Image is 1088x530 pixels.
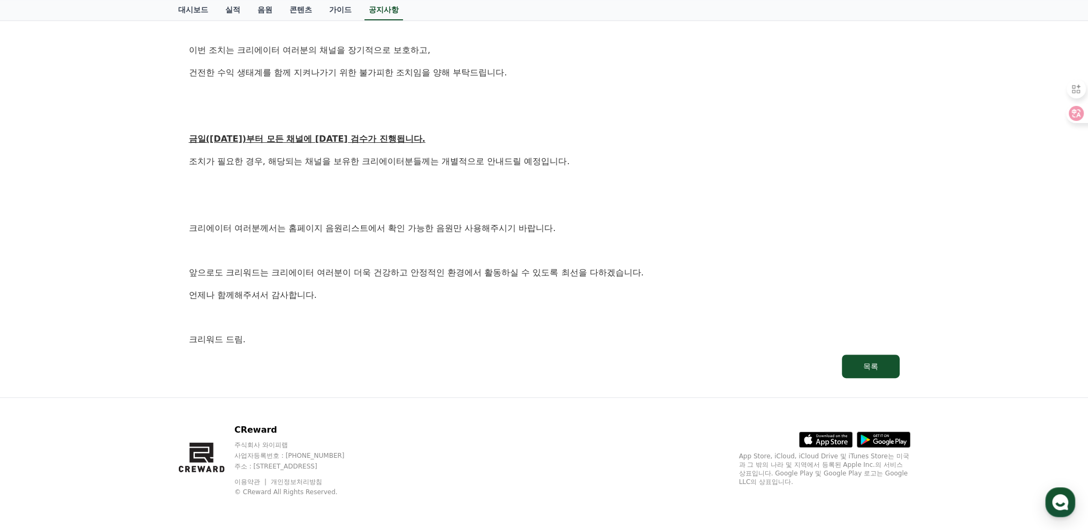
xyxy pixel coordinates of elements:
[71,339,138,366] a: 대화
[739,452,910,486] p: App Store, iCloud, iCloud Drive 및 iTunes Store는 미국과 그 밖의 나라 및 지역에서 등록된 Apple Inc.의 서비스 상표입니다. Goo...
[189,288,900,302] p: 언제나 함께해주셔서 감사합니다.
[189,355,900,378] a: 목록
[234,441,365,449] p: 주식회사 와이피랩
[234,462,365,471] p: 주소 : [STREET_ADDRESS]
[189,134,425,144] u: 금일([DATE])부터 모든 채널에 [DATE] 검수가 진행됩니다.
[189,155,900,168] p: 조치가 필요한 경우, 해당되는 채널을 보유한 크리에이터분들께는 개별적으로 안내드릴 예정입니다.
[234,478,268,486] a: 이용약관
[189,43,900,57] p: 이번 조치는 크리에이터 여러분의 채널을 장기적으로 보호하고,
[842,355,900,378] button: 목록
[34,355,40,364] span: 홈
[3,339,71,366] a: 홈
[189,66,900,80] p: 건전한 수익 생태계를 함께 지켜나가기 위한 불가피한 조치임을 양해 부탁드립니다.
[863,361,878,372] div: 목록
[189,333,900,347] p: 크리워드 드림.
[234,451,365,460] p: 사업자등록번호 : [PHONE_NUMBER]
[98,356,111,364] span: 대화
[138,339,206,366] a: 설정
[189,221,900,235] p: 크리에이터 여러분께서는 홈페이지 음원리스트에서 확인 가능한 음원만 사용해주시기 바랍니다.
[271,478,322,486] a: 개인정보처리방침
[189,266,900,280] p: 앞으로도 크리워드는 크리에이터 여러분이 더욱 건강하고 안정적인 환경에서 활동하실 수 있도록 최선을 다하겠습니다.
[234,488,365,496] p: © CReward All Rights Reserved.
[165,355,178,364] span: 설정
[234,424,365,436] p: CReward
